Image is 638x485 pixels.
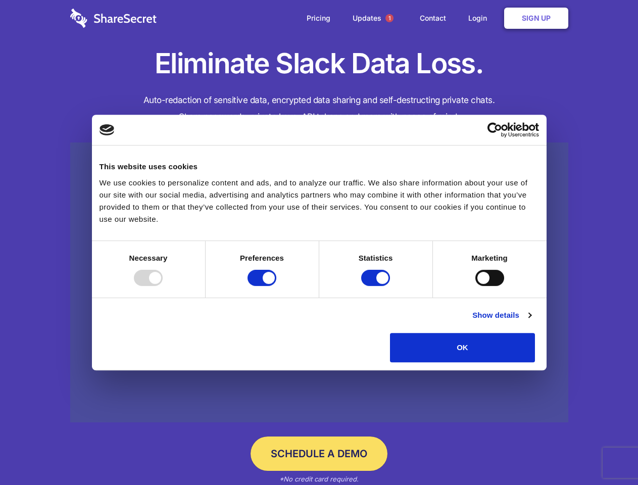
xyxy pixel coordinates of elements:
img: logo [100,124,115,135]
h4: Auto-redaction of sensitive data, encrypted data sharing and self-destructing private chats. Shar... [70,92,568,125]
span: 1 [385,14,394,22]
a: Show details [472,309,531,321]
strong: Preferences [240,254,284,262]
strong: Marketing [471,254,508,262]
a: Sign Up [504,8,568,29]
button: OK [390,333,535,362]
div: We use cookies to personalize content and ads, and to analyze our traffic. We also share informat... [100,177,539,225]
a: Login [458,3,502,34]
a: Pricing [297,3,340,34]
a: Wistia video thumbnail [70,142,568,423]
div: This website uses cookies [100,161,539,173]
em: *No credit card required. [279,475,359,483]
a: Contact [410,3,456,34]
strong: Necessary [129,254,168,262]
h1: Eliminate Slack Data Loss. [70,45,568,82]
img: logo-wordmark-white-trans-d4663122ce5f474addd5e946df7df03e33cb6a1c49d2221995e7729f52c070b2.svg [70,9,157,28]
strong: Statistics [359,254,393,262]
a: Schedule a Demo [251,437,387,471]
a: Usercentrics Cookiebot - opens in a new window [451,122,539,137]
